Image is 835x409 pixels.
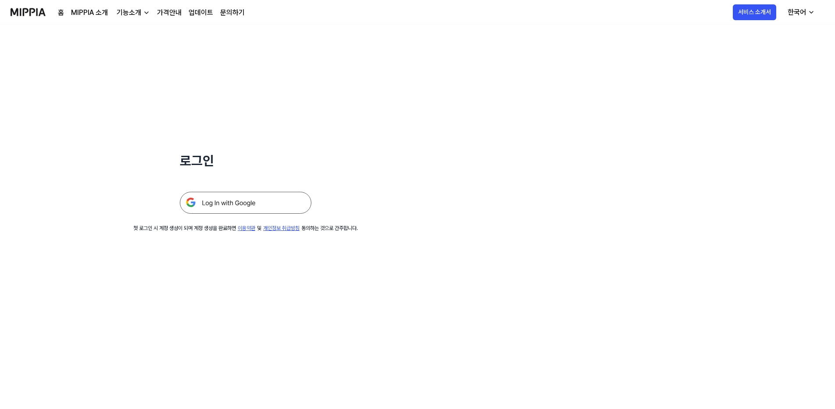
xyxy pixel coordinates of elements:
a: 문의하기 [220,7,245,18]
button: 기능소개 [115,7,150,18]
button: 서비스 소개서 [733,4,776,20]
div: 한국어 [786,7,808,18]
div: 첫 로그인 시 계정 생성이 되며 계정 생성을 완료하면 및 동의하는 것으로 간주합니다. [133,224,358,232]
img: down [143,9,150,16]
a: 업데이트 [189,7,213,18]
a: 이용약관 [238,225,255,231]
h1: 로그인 [180,151,311,171]
a: 가격안내 [157,7,182,18]
a: 개인정보 취급방침 [263,225,300,231]
button: 한국어 [781,4,820,21]
a: MIPPIA 소개 [71,7,108,18]
img: 구글 로그인 버튼 [180,192,311,214]
div: 기능소개 [115,7,143,18]
a: 홈 [58,7,64,18]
